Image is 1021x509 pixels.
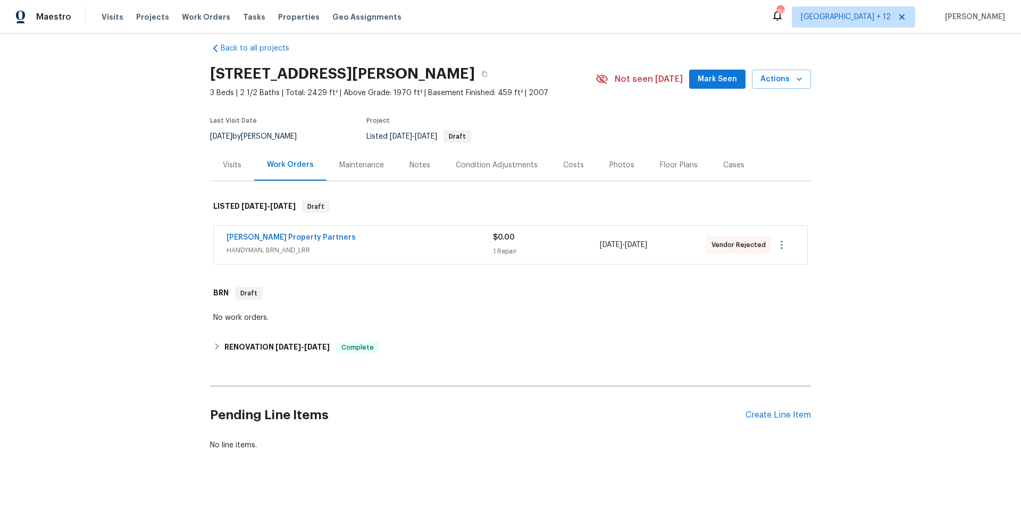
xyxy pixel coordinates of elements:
span: - [390,133,437,140]
span: Draft [236,288,262,299]
span: Draft [445,133,470,140]
h6: BRN [213,287,229,300]
button: Copy Address [475,64,494,83]
span: Maestro [36,12,71,22]
div: Cases [723,160,744,171]
div: Costs [563,160,584,171]
div: 150 [776,6,784,17]
div: Notes [409,160,430,171]
div: Floor Plans [660,160,698,171]
span: Draft [303,201,329,212]
div: No line items. [210,440,811,451]
span: 3 Beds | 2 1/2 Baths | Total: 2429 ft² | Above Grade: 1970 ft² | Basement Finished: 459 ft² | 2007 [210,88,596,98]
span: Last Visit Date [210,117,257,124]
h6: LISTED [213,200,296,213]
span: - [600,240,647,250]
span: HANDYMAN, BRN_AND_LRR [227,245,493,256]
div: by [PERSON_NAME] [210,130,309,143]
span: Complete [337,342,378,353]
span: Listed [366,133,471,140]
span: $0.00 [493,234,515,241]
span: [PERSON_NAME] [941,12,1005,22]
span: - [241,202,296,210]
h2: [STREET_ADDRESS][PERSON_NAME] [210,69,475,79]
span: [DATE] [210,133,232,140]
span: [DATE] [600,241,622,249]
div: No work orders. [213,312,808,323]
div: Photos [609,160,634,171]
span: Vendor Rejected [712,240,770,250]
span: Work Orders [182,12,230,22]
h6: RENOVATION [224,341,330,354]
span: Properties [278,12,320,22]
h2: Pending Line Items [210,391,746,440]
div: Maintenance [339,160,384,171]
span: Actions [760,73,802,86]
a: [PERSON_NAME] Property Partners [227,234,356,241]
span: - [275,343,330,351]
button: Mark Seen [689,70,746,89]
div: RENOVATION [DATE]-[DATE]Complete [210,335,811,360]
span: Projects [136,12,169,22]
span: Project [366,117,390,124]
span: Not seen [DATE] [615,74,683,84]
div: 1 Repair [493,246,599,257]
span: Tasks [243,13,265,21]
span: [DATE] [390,133,412,140]
span: [DATE] [304,343,330,351]
span: Mark Seen [698,73,737,86]
div: BRN Draft [210,276,811,310]
span: [DATE] [415,133,437,140]
div: Work Orders [267,159,314,170]
span: [DATE] [275,343,301,351]
span: [DATE] [270,202,296,210]
div: Condition Adjustments [456,160,538,171]
a: Back to all projects [210,43,312,54]
span: [DATE] [625,241,647,249]
span: Visits [102,12,123,22]
div: Create Line Item [746,410,811,420]
div: Visits [223,160,241,171]
div: LISTED [DATE]-[DATE]Draft [210,190,811,224]
button: Actions [752,70,811,89]
span: [DATE] [241,202,267,210]
span: [GEOGRAPHIC_DATA] + 12 [801,12,891,22]
span: Geo Assignments [332,12,401,22]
